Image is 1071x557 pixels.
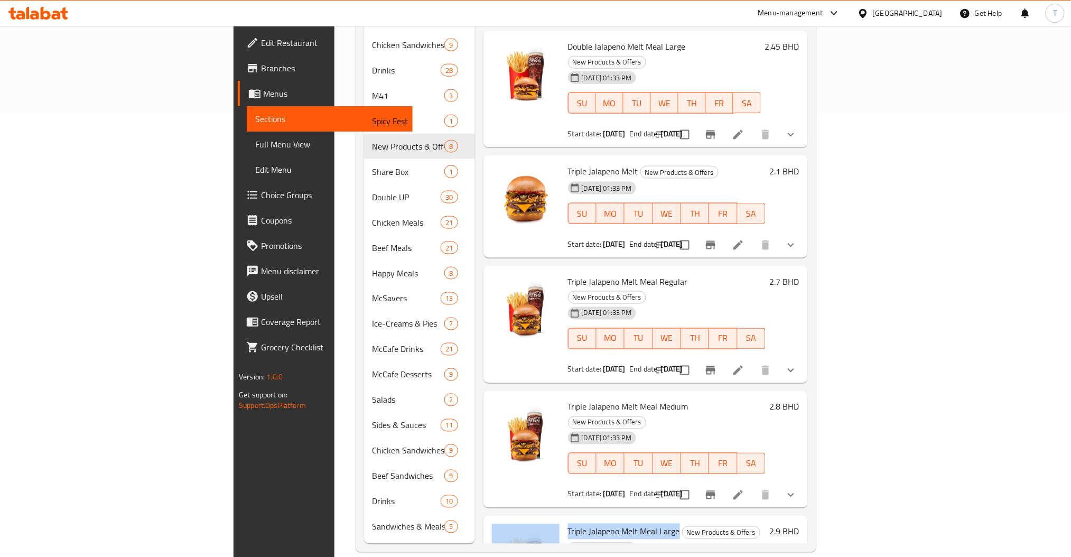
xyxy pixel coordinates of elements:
div: Double UP30 [364,184,475,210]
span: Drinks [372,64,441,77]
span: Chicken Sandwiches [372,39,445,51]
button: WE [653,203,681,224]
div: Drinks [372,495,441,508]
div: Salads2 [364,387,475,413]
div: Ice-Creams & Pies7 [364,311,475,337]
button: MO [597,328,625,349]
div: Beef Meals21 [364,235,475,261]
div: Chicken Sandwiches9 [364,438,475,463]
b: [DATE] [603,487,625,501]
span: FR [713,206,733,221]
div: Beef Sandwiches [372,470,445,482]
button: delete [753,233,778,258]
button: SA [738,453,766,474]
span: Chicken Meals [372,216,441,229]
span: Menu disclaimer [261,265,404,277]
h6: 2.45 BHD [765,39,799,54]
span: End date: [629,363,659,376]
div: Spicy Fest1 [364,108,475,134]
span: M41 [372,89,445,102]
div: items [444,394,458,406]
img: Double Jalapeno Melt Meal Large [492,39,560,107]
span: 1.0.0 [266,370,283,384]
span: WE [655,96,674,111]
button: show more [778,233,804,258]
span: 1 [445,116,457,126]
span: MO [601,206,620,221]
span: TU [629,456,648,471]
div: Sandwiches & Meals5 [364,514,475,540]
div: Double UP [372,191,441,203]
img: Triple Jalapeno Melt Meal Regular [492,274,560,342]
div: items [444,368,458,381]
span: End date: [629,127,659,141]
h6: 2.7 BHD [770,274,799,289]
span: McCafe Drinks [372,343,441,356]
span: Grocery Checklist [261,341,404,354]
button: delete [753,358,778,383]
span: Sides & Sauces [372,419,441,432]
span: 2 [445,395,457,405]
span: 7 [445,319,457,329]
div: items [441,216,458,229]
span: 21 [441,243,457,253]
div: Ice-Creams & Pies [372,318,445,330]
span: 9 [445,370,457,380]
span: WE [657,331,677,346]
span: New Products & Offers [641,166,718,179]
span: [DATE] 01:33 PM [578,308,636,318]
span: Start date: [568,237,602,251]
span: Get support on: [239,388,287,402]
div: Spicy Fest [372,115,445,127]
img: Triple Jalapeno Melt Meal Medium [492,400,560,467]
div: Beef Meals [372,242,441,254]
span: TH [683,96,702,111]
button: SA [733,92,761,114]
span: TH [685,331,705,346]
span: SU [573,96,592,111]
div: New Products & Offers8 [364,134,475,159]
div: items [441,242,458,254]
div: items [441,292,458,305]
span: TH [685,456,705,471]
h6: 2.1 BHD [770,164,799,179]
button: show more [778,482,804,508]
span: TU [629,206,648,221]
span: SA [738,96,757,111]
button: SU [568,92,596,114]
button: sort-choices [648,233,674,258]
button: TU [625,203,653,224]
span: 8 [445,142,457,152]
div: Chicken Sandwiches9 [364,32,475,58]
span: Version: [239,370,265,384]
button: TH [678,92,706,114]
span: TU [628,96,647,111]
button: Branch-specific-item [698,358,723,383]
span: 9 [445,471,457,481]
a: Coverage Report [238,309,413,335]
span: SU [573,206,592,221]
span: Sections [255,113,404,125]
span: New Products & Offers [569,292,646,304]
button: SU [568,328,597,349]
span: Happy Meals [372,267,445,280]
span: [DATE] 01:33 PM [578,73,636,83]
b: [DATE] [603,127,625,141]
span: 3 [445,91,457,101]
span: 10 [441,497,457,507]
span: T [1053,7,1057,19]
span: FR [713,331,733,346]
span: SU [573,331,592,346]
span: Choice Groups [261,189,404,201]
button: SU [568,203,597,224]
div: New Products & Offers [568,56,646,69]
a: Branches [238,55,413,81]
button: FR [709,328,737,349]
span: 11 [441,421,457,431]
span: SA [742,331,761,346]
div: items [441,419,458,432]
button: sort-choices [648,122,674,147]
span: Share Box [372,165,445,178]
